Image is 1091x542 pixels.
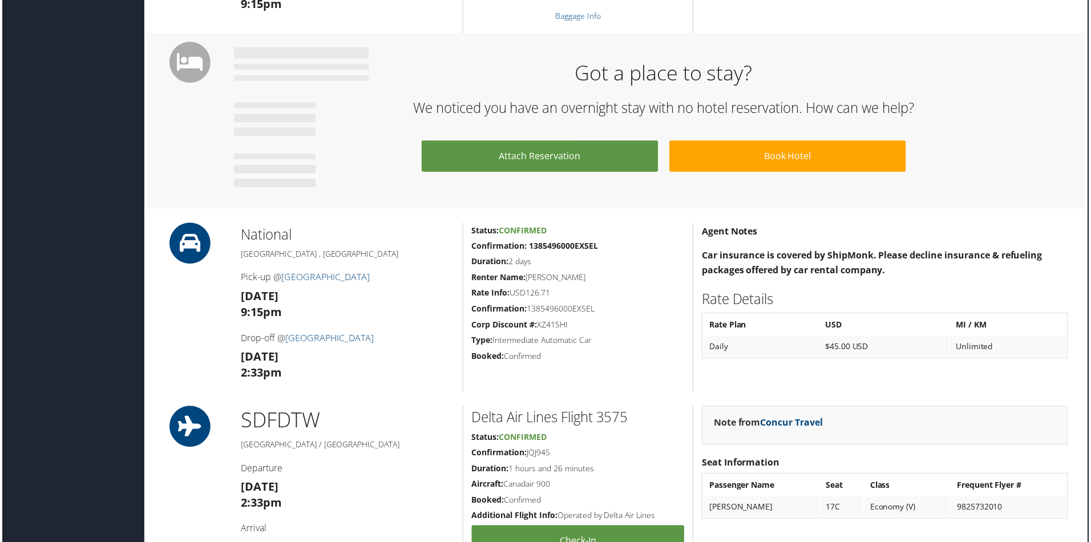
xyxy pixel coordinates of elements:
[822,498,864,519] td: 17C
[471,433,499,444] strong: Status:
[471,273,526,284] strong: Renter Name:
[761,418,824,430] a: Concur Travel
[240,305,281,321] strong: 9:15pm
[471,320,537,331] strong: Corp Discount #:
[704,498,821,519] td: [PERSON_NAME]
[240,272,454,284] h4: Pick-up @
[471,480,685,491] h5: Canadair 900
[471,351,685,363] h5: Confirmed
[471,335,685,347] h5: Intermediate Automatic Car
[471,464,685,476] h5: 1 hours and 26 minutes
[240,225,454,245] h2: National
[240,440,454,452] h5: [GEOGRAPHIC_DATA] / [GEOGRAPHIC_DATA]
[280,272,369,284] a: [GEOGRAPHIC_DATA]
[952,316,1068,336] th: MI / KM
[499,433,547,444] span: Confirmed
[241,99,1088,118] h2: We noticed you have an overnight stay with no hotel reservation. How can we help?
[240,407,454,436] h1: SDF DTW
[240,350,277,365] strong: [DATE]
[284,333,373,345] a: [GEOGRAPHIC_DATA]
[240,496,281,512] strong: 2:33pm
[421,141,658,172] a: Attach Reservation
[241,59,1088,87] h1: Got a place to stay?
[555,10,601,21] a: Baggage Info
[240,289,277,305] strong: [DATE]
[714,418,824,430] strong: Note from
[702,225,758,238] strong: Agent Notes
[471,257,508,268] strong: Duration:
[471,351,504,362] strong: Booked:
[821,337,951,358] td: $45.00 USD
[240,480,277,496] strong: [DATE]
[704,316,819,336] th: Rate Plan
[471,448,685,460] h5: JQJ94S
[471,257,685,268] h5: 2 days
[866,476,952,497] th: Class
[471,304,685,316] h5: 1385496000EXSEL
[471,448,527,459] strong: Confirmation:
[471,496,504,507] strong: Booked:
[952,337,1068,358] td: Unlimited
[471,496,685,507] h5: Confirmed
[704,476,821,497] th: Passenger Name
[240,524,454,536] h4: Arrival
[471,464,508,475] strong: Duration:
[471,241,598,252] strong: Confirmation: 1385496000EXSEL
[702,290,1070,310] h2: Rate Details
[471,335,492,346] strong: Type:
[702,458,781,470] strong: Seat Information
[821,316,951,336] th: USD
[471,409,685,428] h2: Delta Air Lines Flight 3575
[471,304,527,315] strong: Confirmation:
[471,288,510,299] strong: Rate Info:
[471,273,685,284] h5: [PERSON_NAME]
[953,476,1068,497] th: Frequent Flyer #
[471,512,557,523] strong: Additional Flight Info:
[471,480,503,491] strong: Aircraft:
[471,288,685,300] h5: USD126.71
[471,512,685,523] h5: Operated by Delta Air Lines
[240,366,281,381] strong: 2:33pm
[704,337,819,358] td: Daily
[240,249,454,261] h5: [GEOGRAPHIC_DATA] , [GEOGRAPHIC_DATA]
[240,333,454,345] h4: Drop-off @
[471,225,499,236] strong: Status:
[702,250,1044,277] strong: Car insurance is covered by ShipMonk. Please decline insurance & refueling packages offered by ca...
[953,498,1068,519] td: 9825732010
[240,463,454,476] h4: Departure
[670,141,907,172] a: Book Hotel
[822,476,864,497] th: Seat
[499,225,547,236] span: Confirmed
[471,320,685,331] h5: XZ41SHI
[866,498,952,519] td: Economy (V)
